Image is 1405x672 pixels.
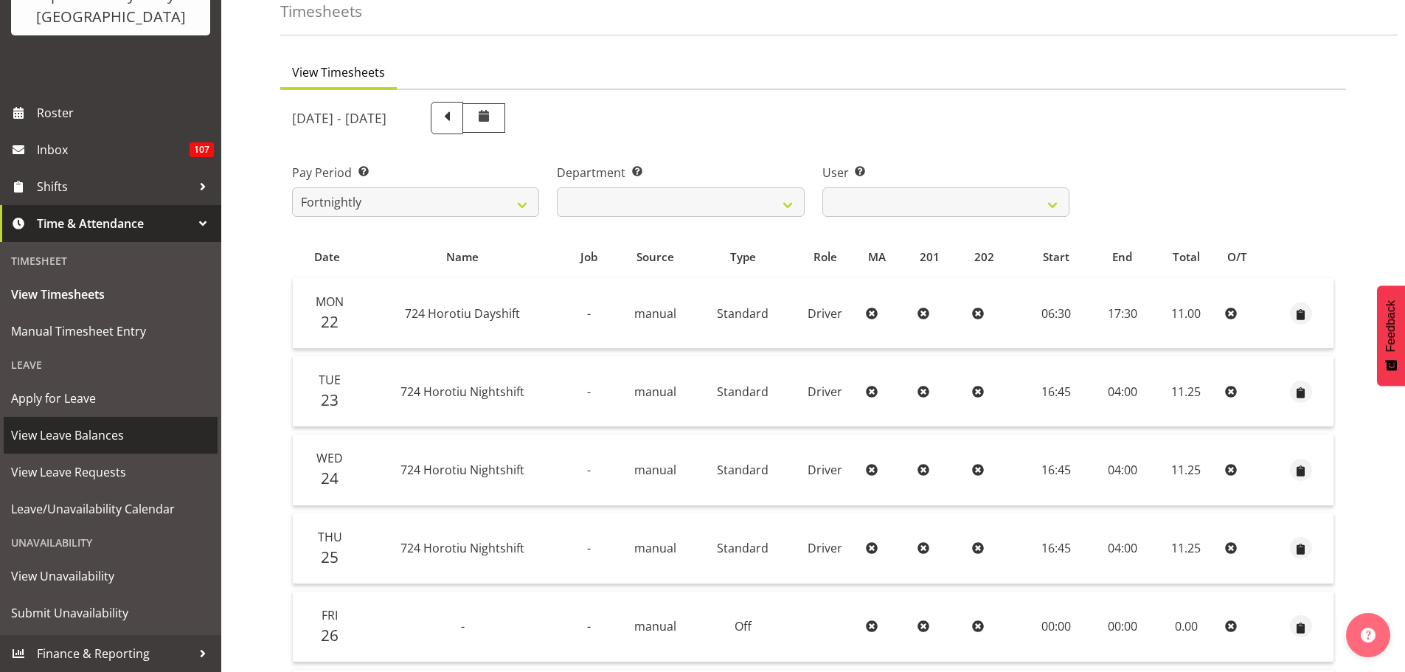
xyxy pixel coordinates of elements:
[37,642,192,665] span: Finance & Reporting
[634,618,676,634] span: manual
[557,164,804,181] label: Department
[11,602,210,624] span: Submit Unavailability
[4,417,218,454] a: View Leave Balances
[321,389,339,410] span: 23
[37,139,190,161] span: Inbox
[1092,592,1154,662] td: 00:00
[37,212,192,235] span: Time & Attendance
[400,462,524,478] span: 724 Horotiu Nightshift
[1154,513,1219,584] td: 11.25
[695,434,790,505] td: Standard
[4,558,218,595] a: View Unavailability
[190,142,214,157] span: 107
[1154,278,1219,349] td: 11.00
[322,607,338,623] span: Fri
[1092,513,1154,584] td: 04:00
[808,384,842,400] span: Driver
[808,305,842,322] span: Driver
[1154,356,1219,427] td: 11.25
[321,625,339,645] span: 26
[974,249,994,266] span: 202
[4,595,218,631] a: Submit Unavailability
[11,498,210,520] span: Leave/Unavailability Calendar
[1092,278,1154,349] td: 17:30
[400,384,524,400] span: 724 Horotiu Nightshift
[280,3,362,20] h4: Timesheets
[808,540,842,556] span: Driver
[1112,249,1132,266] span: End
[813,249,837,266] span: Role
[11,565,210,587] span: View Unavailability
[587,618,591,634] span: -
[587,305,591,322] span: -
[319,372,341,388] span: Tue
[580,249,597,266] span: Job
[318,529,342,545] span: Thu
[587,462,591,478] span: -
[822,164,1069,181] label: User
[4,313,218,350] a: Manual Timesheet Entry
[1021,513,1092,584] td: 16:45
[920,249,940,266] span: 201
[400,540,524,556] span: 724 Horotiu Nightshift
[1377,285,1405,386] button: Feedback - Show survey
[292,110,386,126] h5: [DATE] - [DATE]
[634,305,676,322] span: manual
[1154,434,1219,505] td: 11.25
[868,249,886,266] span: MA
[1021,278,1092,349] td: 06:30
[808,462,842,478] span: Driver
[1361,628,1375,642] img: help-xxl-2.png
[634,540,676,556] span: manual
[1021,356,1092,427] td: 16:45
[37,176,192,198] span: Shifts
[321,468,339,488] span: 24
[314,249,340,266] span: Date
[695,513,790,584] td: Standard
[4,454,218,491] a: View Leave Requests
[587,384,591,400] span: -
[11,320,210,342] span: Manual Timesheet Entry
[316,450,343,466] span: Wed
[4,350,218,380] div: Leave
[321,311,339,332] span: 22
[695,356,790,427] td: Standard
[321,547,339,567] span: 25
[1021,592,1092,662] td: 00:00
[4,527,218,558] div: Unavailability
[730,249,756,266] span: Type
[405,305,520,322] span: 724 Horotiu Dayshift
[695,278,790,349] td: Standard
[11,387,210,409] span: Apply for Leave
[695,592,790,662] td: Off
[1227,249,1247,266] span: O/T
[1154,592,1219,662] td: 0.00
[11,461,210,483] span: View Leave Requests
[1043,249,1069,266] span: Start
[11,283,210,305] span: View Timesheets
[4,380,218,417] a: Apply for Leave
[4,276,218,313] a: View Timesheets
[4,491,218,527] a: Leave/Unavailability Calendar
[11,424,210,446] span: View Leave Balances
[461,618,465,634] span: -
[1173,249,1200,266] span: Total
[1021,434,1092,505] td: 16:45
[316,294,344,310] span: Mon
[292,63,385,81] span: View Timesheets
[37,102,214,124] span: Roster
[634,384,676,400] span: manual
[1092,434,1154,505] td: 04:00
[1384,300,1398,352] span: Feedback
[292,164,539,181] label: Pay Period
[636,249,674,266] span: Source
[446,249,479,266] span: Name
[634,462,676,478] span: manual
[1092,356,1154,427] td: 04:00
[587,540,591,556] span: -
[4,246,218,276] div: Timesheet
